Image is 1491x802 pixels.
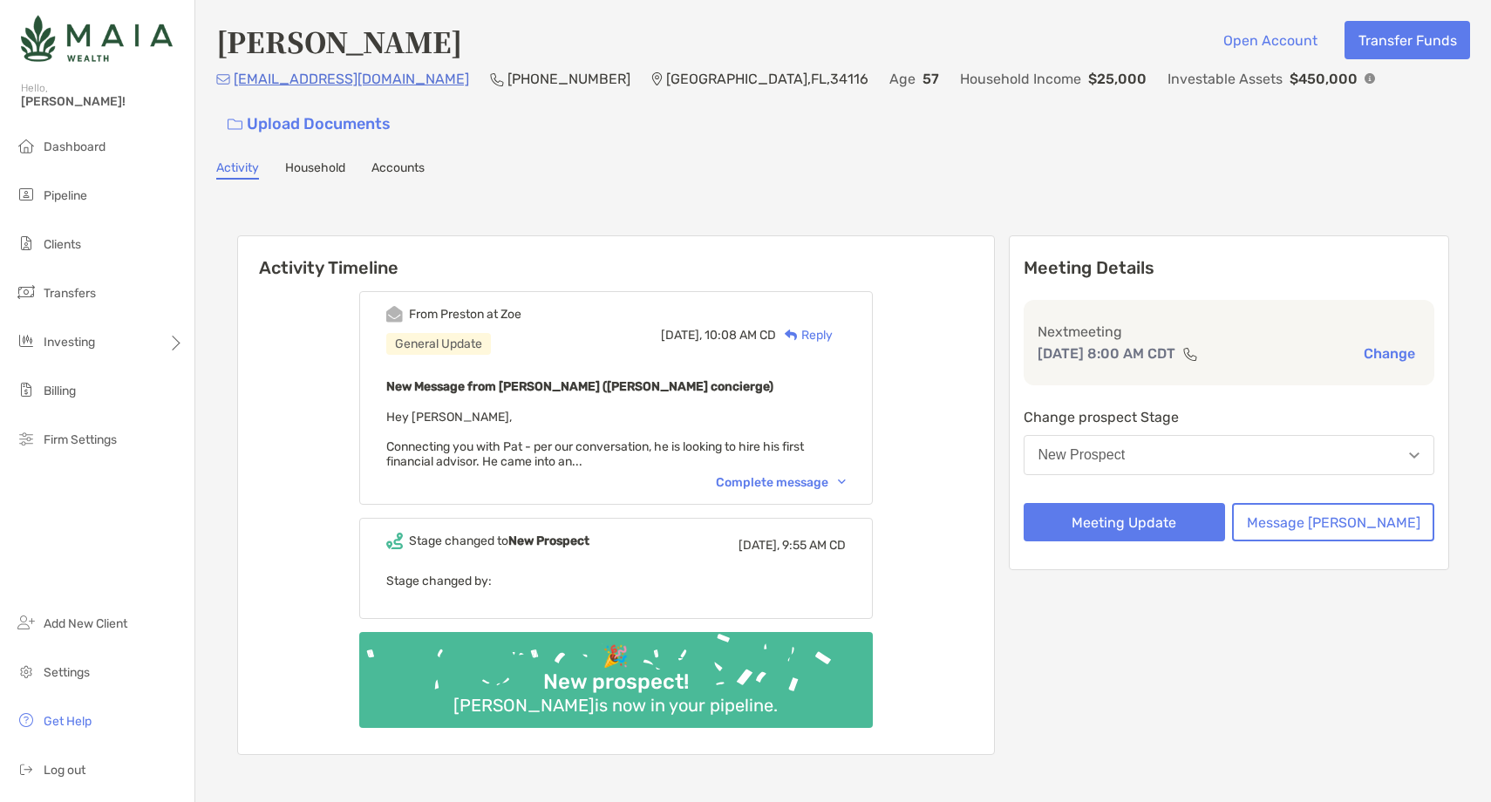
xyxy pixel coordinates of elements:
[661,328,702,343] span: [DATE],
[507,68,630,90] p: [PHONE_NUMBER]
[705,328,776,343] span: 10:08 AM CD
[44,384,76,398] span: Billing
[16,379,37,400] img: billing icon
[409,534,589,548] div: Stage changed to
[1365,73,1375,84] img: Info Icon
[44,432,117,447] span: Firm Settings
[16,428,37,449] img: firm-settings icon
[1024,257,1435,279] p: Meeting Details
[666,68,868,90] p: [GEOGRAPHIC_DATA] , FL , 34116
[44,139,106,154] span: Dashboard
[651,72,663,86] img: Location Icon
[16,282,37,302] img: transfers icon
[16,661,37,682] img: settings icon
[21,94,184,109] span: [PERSON_NAME]!
[386,533,403,549] img: Event icon
[923,68,939,90] p: 57
[1345,21,1470,59] button: Transfer Funds
[216,74,230,85] img: Email Icon
[1409,452,1420,459] img: Open dropdown arrow
[1038,321,1421,343] p: Next meeting
[739,538,780,553] span: [DATE],
[216,160,259,180] a: Activity
[1038,343,1175,364] p: [DATE] 8:00 AM CDT
[838,479,846,485] img: Chevron icon
[1024,435,1435,475] button: New Prospect
[359,632,873,713] img: Confetti
[1209,21,1331,59] button: Open Account
[234,68,469,90] p: [EMAIL_ADDRESS][DOMAIN_NAME]
[1290,68,1358,90] p: $450,000
[960,68,1081,90] p: Household Income
[238,236,994,278] h6: Activity Timeline
[782,538,846,553] span: 9:55 AM CD
[1358,344,1420,363] button: Change
[596,644,636,669] div: 🎉
[44,714,92,729] span: Get Help
[44,335,95,350] span: Investing
[1168,68,1283,90] p: Investable Assets
[44,665,90,680] span: Settings
[889,68,916,90] p: Age
[386,379,773,394] b: New Message from [PERSON_NAME] ([PERSON_NAME] concierge)
[216,21,462,61] h4: [PERSON_NAME]
[16,710,37,731] img: get-help icon
[386,333,491,355] div: General Update
[386,306,403,323] img: Event icon
[44,188,87,203] span: Pipeline
[716,475,846,490] div: Complete message
[285,160,345,180] a: Household
[1088,68,1147,90] p: $25,000
[446,695,785,716] div: [PERSON_NAME] is now in your pipeline.
[409,307,521,322] div: From Preston at Zoe
[44,237,81,252] span: Clients
[16,233,37,254] img: clients icon
[16,758,37,779] img: logout icon
[1232,503,1434,541] button: Message [PERSON_NAME]
[16,612,37,633] img: add_new_client icon
[490,72,504,86] img: Phone Icon
[386,410,804,469] span: Hey [PERSON_NAME], Connecting you with Pat - per our conversation, he is looking to hire his firs...
[44,286,96,301] span: Transfers
[21,7,173,70] img: Zoe Logo
[16,184,37,205] img: pipeline icon
[16,330,37,351] img: investing icon
[44,763,85,778] span: Log out
[216,105,402,143] a: Upload Documents
[371,160,425,180] a: Accounts
[776,326,833,344] div: Reply
[785,330,798,341] img: Reply icon
[536,669,696,695] div: New prospect!
[1182,347,1198,361] img: communication type
[386,570,846,592] p: Stage changed by:
[16,135,37,156] img: dashboard icon
[508,534,589,548] b: New Prospect
[1038,447,1126,463] div: New Prospect
[44,616,127,631] span: Add New Client
[1024,503,1226,541] button: Meeting Update
[1024,406,1435,428] p: Change prospect Stage
[228,119,242,131] img: button icon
